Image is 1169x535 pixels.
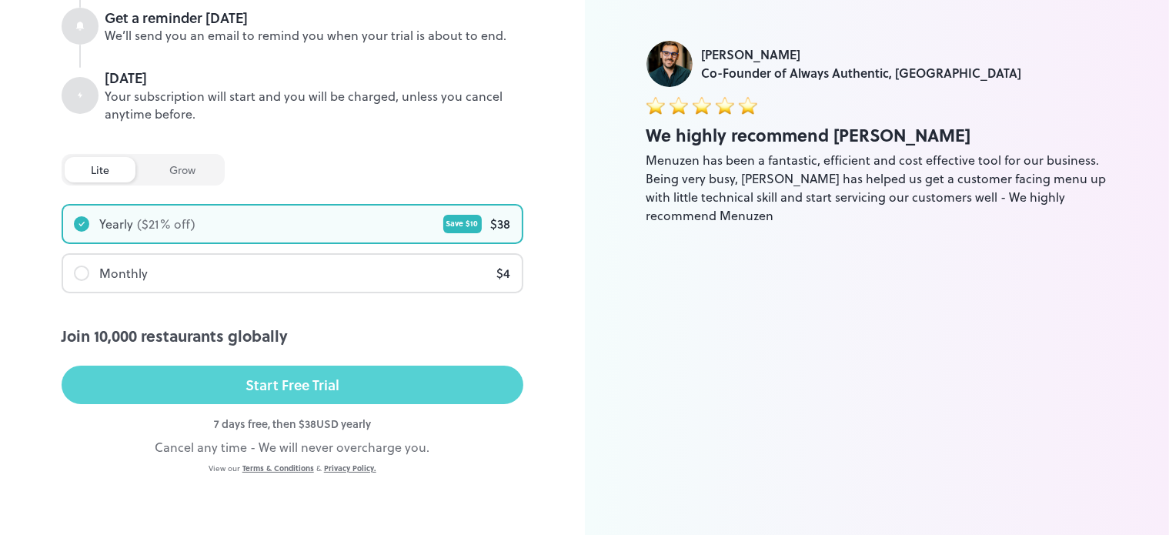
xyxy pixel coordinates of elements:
button: Start Free Trial [62,366,523,404]
div: 7 days free, then $ 38 USD yearly [62,416,523,432]
img: star [670,96,688,115]
div: We highly recommend [PERSON_NAME] [646,122,1108,148]
div: Start Free Trial [245,373,339,396]
div: Co-Founder of Always Authentic, [GEOGRAPHIC_DATA] [702,64,1022,82]
div: $ 4 [497,264,511,283]
div: [PERSON_NAME] [702,45,1022,64]
img: star [693,96,711,115]
img: star [739,96,757,115]
div: $ 38 [491,215,511,233]
div: lite [65,157,135,182]
div: Yearly [99,215,133,233]
div: Save $ 10 [443,215,482,233]
a: Terms & Conditions [242,463,314,473]
img: star [646,96,665,115]
a: Privacy Policy. [324,463,376,473]
img: star [716,96,734,115]
div: Cancel any time - We will never overcharge you. [62,438,523,456]
div: ($ 21 % off) [137,215,195,233]
div: [DATE] [105,68,523,88]
div: Get a reminder [DATE] [105,8,523,28]
div: View our & [62,463,523,474]
div: Your subscription will start and you will be charged, unless you cancel anytime before. [105,88,523,123]
img: Jade Hajj [646,41,693,87]
div: Menuzen has been a fantastic, efficient and cost effective tool for our business. Being very busy... [646,151,1108,225]
div: We’ll send you an email to remind you when your trial is about to end. [105,27,523,45]
div: Monthly [99,264,148,283]
div: grow [143,157,222,182]
div: Join 10,000 restaurants globally [62,324,523,347]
